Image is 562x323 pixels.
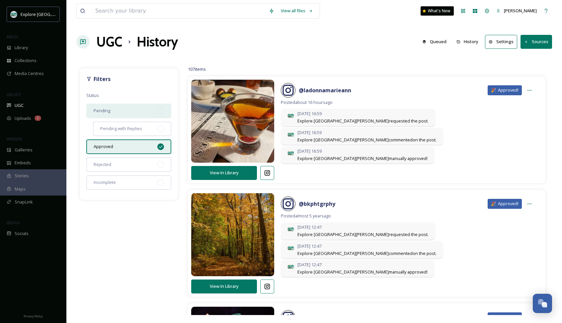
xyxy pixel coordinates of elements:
strong: Filters [94,75,111,83]
span: WIDGETS [7,136,22,141]
span: Approved! [498,87,519,93]
img: 67e7af72-b6c8-455a-acf8-98e6fe1b68aa.avif [287,226,294,232]
span: Collections [15,57,37,64]
span: Pending [94,108,110,114]
span: Explore [GEOGRAPHIC_DATA][PERSON_NAME] manually approved! [297,269,428,275]
a: Settings [485,35,521,48]
span: Socials [15,230,29,237]
img: 67e7af72-b6c8-455a-acf8-98e6fe1b68aa.avif [287,263,294,270]
a: @ladonnamarieann [299,86,351,94]
a: History [453,35,485,48]
div: 🎉 [488,199,522,208]
span: Approved! [498,201,519,207]
span: Rejected [94,161,111,168]
span: Explore [GEOGRAPHIC_DATA][PERSON_NAME] requested the post. [297,231,429,238]
strong: @ ladonnamarieann [299,87,351,94]
button: View In Library [191,166,257,180]
span: Maps [15,186,26,192]
span: [DATE] 12:47 [297,243,437,249]
div: 🎉 [488,85,522,95]
span: Explore [GEOGRAPHIC_DATA][PERSON_NAME] requested the post. [297,118,429,124]
button: Queued [419,35,450,48]
a: [PERSON_NAME] [493,4,540,17]
span: UGC [15,102,24,109]
span: Explore [GEOGRAPHIC_DATA][PERSON_NAME] commented on the post. [297,137,437,143]
span: Media Centres [15,70,44,77]
strong: @ bkphtgrphy [299,200,335,207]
span: Pending with Replies [100,125,142,132]
a: What's New [421,6,454,16]
span: [DATE] 12:47 [297,224,429,230]
span: Approved [94,143,113,150]
span: Embeds [15,160,31,166]
a: @autumnsierraxo [299,313,347,321]
span: Privacy Policy [24,314,43,318]
img: 67e7af72-b6c8-455a-acf8-98e6fe1b68aa.avif [287,112,294,119]
div: 🎉 [488,312,522,322]
button: Sources [521,35,552,48]
img: 67e7af72-b6c8-455a-acf8-98e6fe1b68aa.avif [287,131,294,138]
a: View all files [278,4,316,17]
a: @bkphtgrphy [299,200,335,208]
span: Status [86,92,99,98]
img: 316331474_379985274296345_3966872901000021542_n.jpg [191,71,274,171]
span: [DATE] 16:59 [297,129,437,136]
span: Posted almost 5 years ago [281,213,535,219]
span: Stories [15,173,29,179]
span: Explore [GEOGRAPHIC_DATA][PERSON_NAME] [21,11,112,17]
button: Settings [485,35,517,48]
span: Posted about 16 hours ago [281,99,535,106]
h1: History [137,32,178,52]
span: MEDIA [7,34,18,39]
img: 67e7af72-b6c8-455a-acf8-98e6fe1b68aa.avif [11,11,17,18]
span: Galleries [15,147,33,153]
strong: @ autumnsierraxo [299,314,347,321]
span: [PERSON_NAME] [504,8,537,14]
span: Approved! [498,314,519,320]
img: 129763344_400730541075661_7198201627643019913_n.jpg [191,185,274,284]
span: 107 items [188,66,206,72]
img: 67e7af72-b6c8-455a-acf8-98e6fe1b68aa.avif [287,245,294,251]
button: History [453,35,482,48]
button: Open Chat [533,294,552,313]
span: Explore [GEOGRAPHIC_DATA][PERSON_NAME] commented on the post. [297,250,437,257]
a: UGC [96,32,122,52]
a: Privacy Policy [24,312,43,320]
img: 67e7af72-b6c8-455a-acf8-98e6fe1b68aa.avif [287,150,294,156]
span: SnapLink [15,199,33,205]
span: COLLECT [7,92,21,97]
span: Incomplete [94,179,116,186]
button: View In Library [191,280,257,293]
input: Search your library [92,4,266,18]
a: Queued [419,35,453,48]
div: 2 [35,116,41,121]
span: Uploads [15,115,31,121]
span: [DATE] 16:59 [297,148,428,154]
span: Explore [GEOGRAPHIC_DATA][PERSON_NAME] manually approved! [297,155,428,162]
span: SOCIALS [7,220,20,225]
span: [DATE] 16:59 [297,111,429,117]
span: [DATE] 12:47 [297,262,428,268]
span: Library [15,44,28,51]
